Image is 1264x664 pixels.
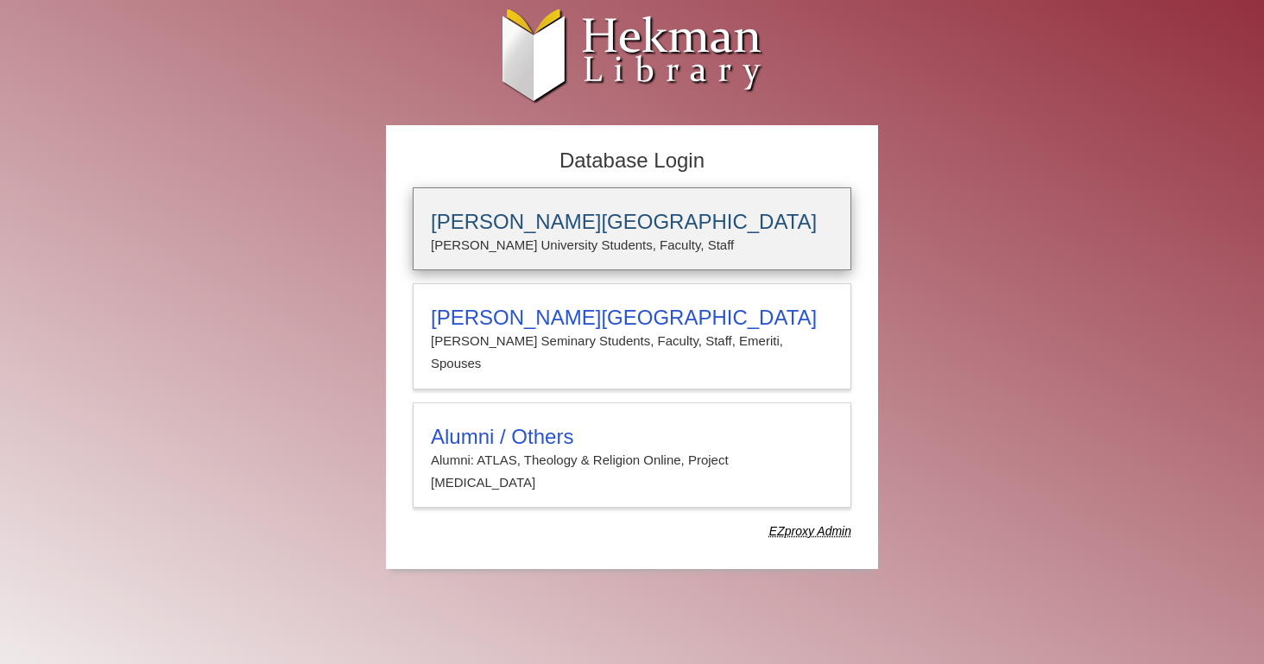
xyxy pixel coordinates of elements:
[413,283,851,389] a: [PERSON_NAME][GEOGRAPHIC_DATA][PERSON_NAME] Seminary Students, Faculty, Staff, Emeriti, Spouses
[431,425,833,449] h3: Alumni / Others
[769,524,851,538] dfn: Use Alumni login
[431,449,833,495] p: Alumni: ATLAS, Theology & Religion Online, Project [MEDICAL_DATA]
[413,187,851,270] a: [PERSON_NAME][GEOGRAPHIC_DATA][PERSON_NAME] University Students, Faculty, Staff
[431,425,833,495] summary: Alumni / OthersAlumni: ATLAS, Theology & Religion Online, Project [MEDICAL_DATA]
[431,210,833,234] h3: [PERSON_NAME][GEOGRAPHIC_DATA]
[404,143,860,179] h2: Database Login
[431,330,833,376] p: [PERSON_NAME] Seminary Students, Faculty, Staff, Emeriti, Spouses
[431,234,833,256] p: [PERSON_NAME] University Students, Faculty, Staff
[431,306,833,330] h3: [PERSON_NAME][GEOGRAPHIC_DATA]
